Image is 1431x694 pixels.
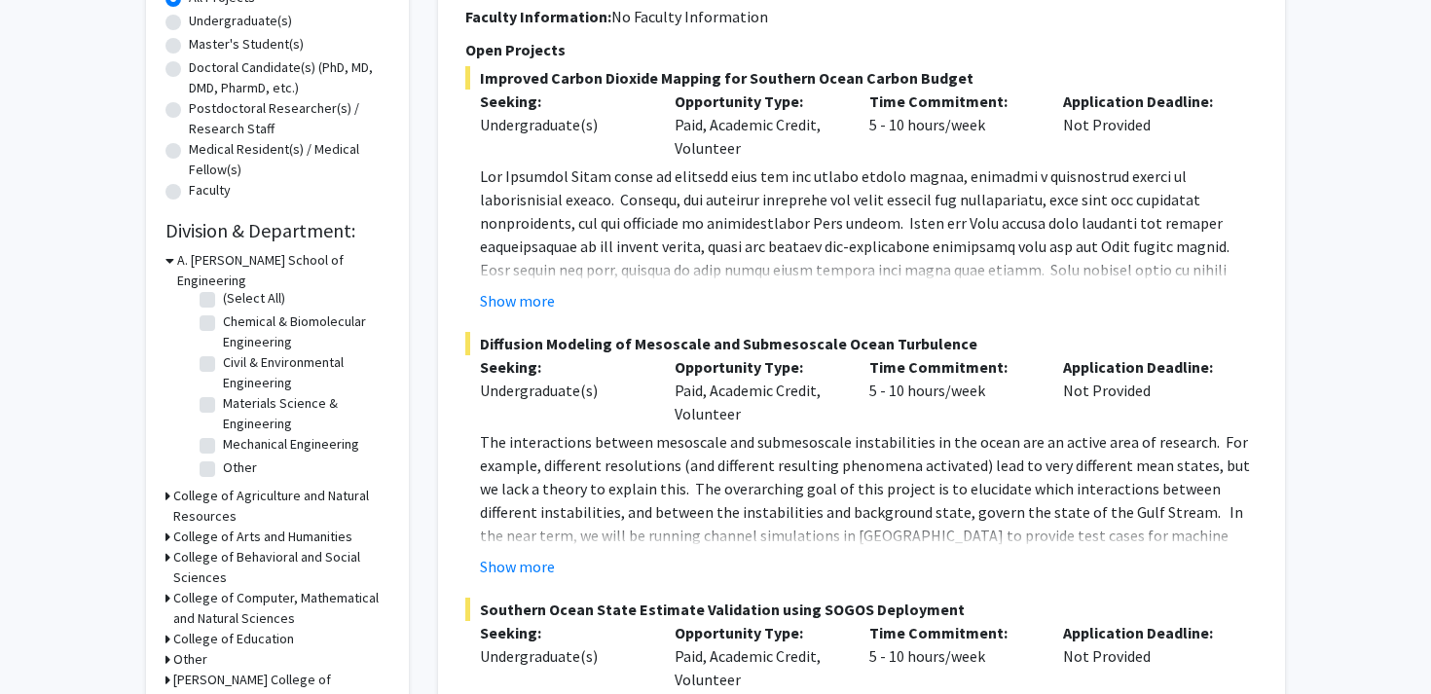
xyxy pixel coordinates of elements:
label: Civil & Environmental Engineering [223,352,385,393]
label: Doctoral Candidate(s) (PhD, MD, DMD, PharmD, etc.) [189,57,389,98]
p: Application Deadline: [1063,90,1229,113]
label: Materials Science & Engineering [223,393,385,434]
div: 5 - 10 hours/week [855,621,1049,691]
button: Show more [480,555,555,578]
h3: College of Arts and Humanities [173,527,352,547]
h3: College of Education [173,629,294,649]
div: Paid, Academic Credit, Volunteer [660,621,855,691]
label: Other [223,457,257,478]
div: Not Provided [1048,90,1243,160]
div: Undergraduate(s) [480,113,645,136]
p: Seeking: [480,90,645,113]
h3: A. [PERSON_NAME] School of Engineering [177,250,389,291]
h2: Division & Department: [165,219,389,242]
label: Faculty [189,180,231,201]
label: (Select All) [223,288,285,309]
p: Time Commitment: [869,90,1035,113]
span: Diffusion Modeling of Mesoscale and Submesoscale Ocean Turbulence [465,332,1258,355]
span: No Faculty Information [611,7,768,26]
div: 5 - 10 hours/week [855,90,1049,160]
span: Improved Carbon Dioxide Mapping for Southern Ocean Carbon Budget [465,66,1258,90]
p: Application Deadline: [1063,355,1229,379]
p: Opportunity Type: [675,621,840,644]
div: Paid, Academic Credit, Volunteer [660,90,855,160]
span: The interactions between mesoscale and submesoscale instabilities in the ocean are an active area... [480,432,1253,615]
h3: Other [173,649,207,670]
p: Seeking: [480,621,645,644]
div: 5 - 10 hours/week [855,355,1049,425]
span: Lor Ipsumdol Sitam conse ad elitsedd eius tem inc utlabo etdolo magnaa, enimadmi v quisnostrud ex... [480,166,1254,396]
div: Undergraduate(s) [480,379,645,402]
div: Paid, Academic Credit, Volunteer [660,355,855,425]
p: Time Commitment: [869,621,1035,644]
div: Not Provided [1048,621,1243,691]
div: Undergraduate(s) [480,644,645,668]
label: Chemical & Biomolecular Engineering [223,311,385,352]
h3: College of Agriculture and Natural Resources [173,486,389,527]
p: Opportunity Type: [675,355,840,379]
h3: College of Behavioral and Social Sciences [173,547,389,588]
label: Master's Student(s) [189,34,304,55]
p: Time Commitment: [869,355,1035,379]
p: Application Deadline: [1063,621,1229,644]
label: Undergraduate(s) [189,11,292,31]
h3: College of Computer, Mathematical and Natural Sciences [173,588,389,629]
div: Not Provided [1048,355,1243,425]
button: Show more [480,289,555,312]
p: Open Projects [465,38,1258,61]
b: Faculty Information: [465,7,611,26]
p: Opportunity Type: [675,90,840,113]
p: Seeking: [480,355,645,379]
span: Southern Ocean State Estimate Validation using SOGOS Deployment [465,598,1258,621]
label: Postdoctoral Researcher(s) / Research Staff [189,98,389,139]
label: Mechanical Engineering [223,434,359,455]
label: Medical Resident(s) / Medical Fellow(s) [189,139,389,180]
